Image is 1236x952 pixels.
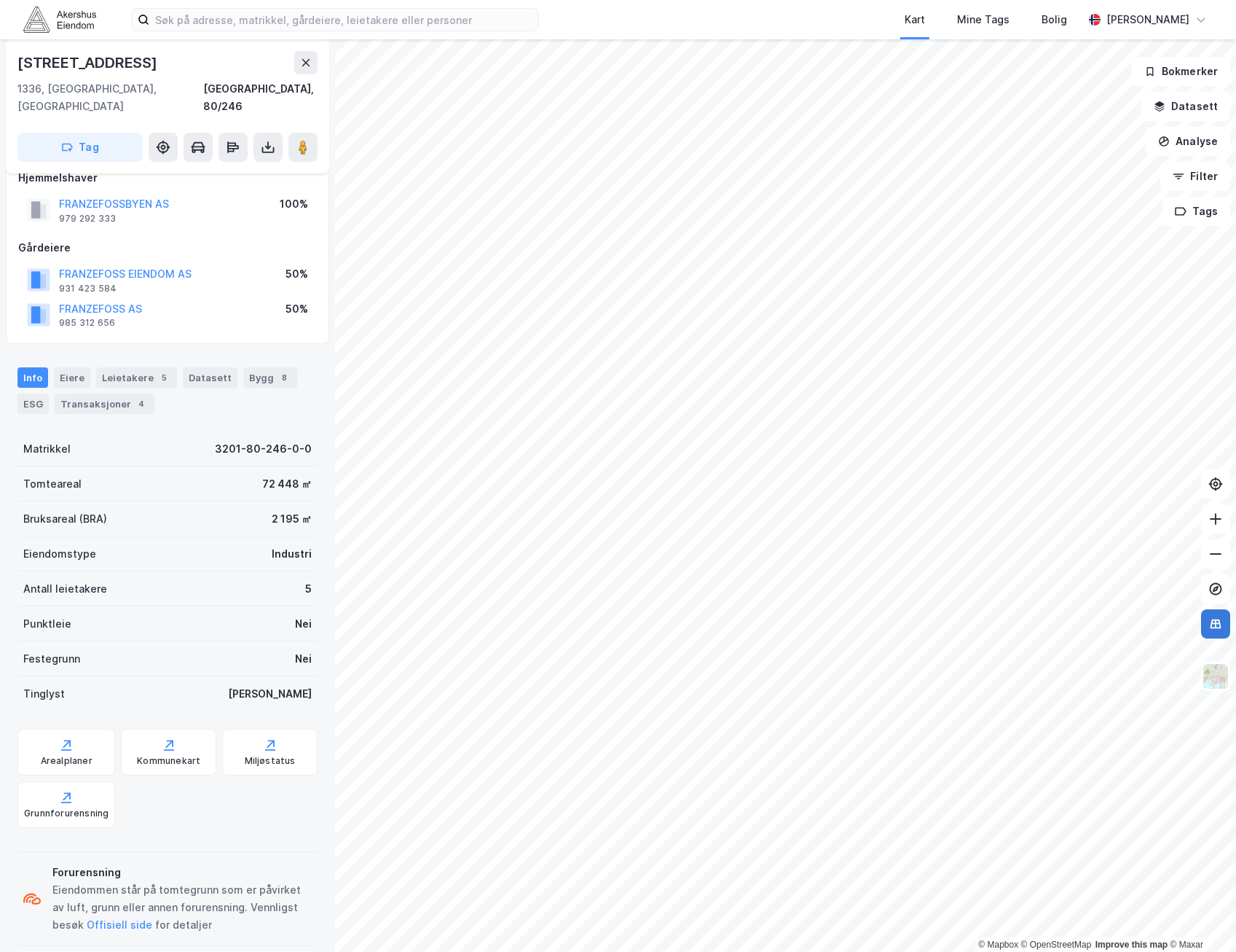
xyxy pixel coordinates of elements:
img: akershus-eiendom-logo.9091f326c980b4bce74ccdd9f866810c.svg [23,7,96,32]
div: Info [17,367,48,388]
div: Datasett [183,367,237,388]
div: Hjemmelshaver [18,169,317,187]
button: Bokmerker [1132,57,1230,86]
div: Transaksjoner [55,394,154,414]
div: Kontrollprogram for chat [1163,882,1236,952]
div: Tomteareal [23,475,82,493]
div: 931 423 584 [59,283,117,294]
a: Mapbox [978,940,1018,950]
div: [PERSON_NAME] [228,685,312,703]
div: Festegrunn [23,650,80,668]
div: Bruksareal (BRA) [23,510,107,528]
div: 5 [157,370,171,385]
div: Leietakere [96,367,177,388]
div: [PERSON_NAME] [1106,11,1189,28]
div: Mine Tags [957,11,1009,28]
div: Arealplaner [41,755,92,767]
div: Matrikkel [23,440,71,458]
div: 8 [277,370,291,385]
div: 3201-80-246-0-0 [215,440,312,458]
div: [GEOGRAPHIC_DATA], 80/246 [203,80,318,115]
div: Nei [295,650,312,668]
a: Improve this map [1095,940,1168,950]
div: Eiendommen står på tomtegrunn som er påvirket av luft, grunn eller annen forurensning. Vennligst ... [52,881,312,934]
div: 985 312 656 [59,317,115,329]
div: 50% [286,300,308,318]
input: Søk på adresse, matrikkel, gårdeiere, leietakere eller personer [149,9,538,31]
button: Tag [17,133,143,162]
div: Kart [905,11,925,28]
div: Kommunekart [137,755,200,767]
div: Eiere [54,367,90,388]
div: Bolig [1042,11,1067,28]
div: 50% [286,265,308,283]
div: Miljøstatus [245,755,296,767]
div: Punktleie [23,615,71,633]
button: Datasett [1141,92,1230,121]
div: Nei [295,615,312,633]
img: Z [1202,663,1229,690]
div: 979 292 333 [59,213,116,225]
div: 1336, [GEOGRAPHIC_DATA], [GEOGRAPHIC_DATA] [17,80,203,115]
button: Filter [1160,162,1230,191]
div: Grunnforurensning [24,808,109,819]
iframe: Chat Widget [1163,882,1236,952]
div: 100% [280,195,308,213]
button: Tags [1162,197,1230,226]
div: Eiendomstype [23,545,96,563]
div: 5 [305,580,312,598]
div: [STREET_ADDRESS] [17,51,160,74]
div: 72 448 ㎡ [262,475,312,493]
a: OpenStreetMap [1021,940,1092,950]
div: 4 [134,397,149,411]
div: Gårdeiere [18,239,317,257]
div: Bygg [243,367,297,388]
div: Forurensning [52,864,312,881]
div: Tinglyst [23,685,65,703]
div: 2 195 ㎡ [272,510,312,528]
div: Industri [272,545,312,563]
div: ESG [17,394,49,414]
div: Antall leietakere [23,580,107,598]
button: Analyse [1146,127,1230,156]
